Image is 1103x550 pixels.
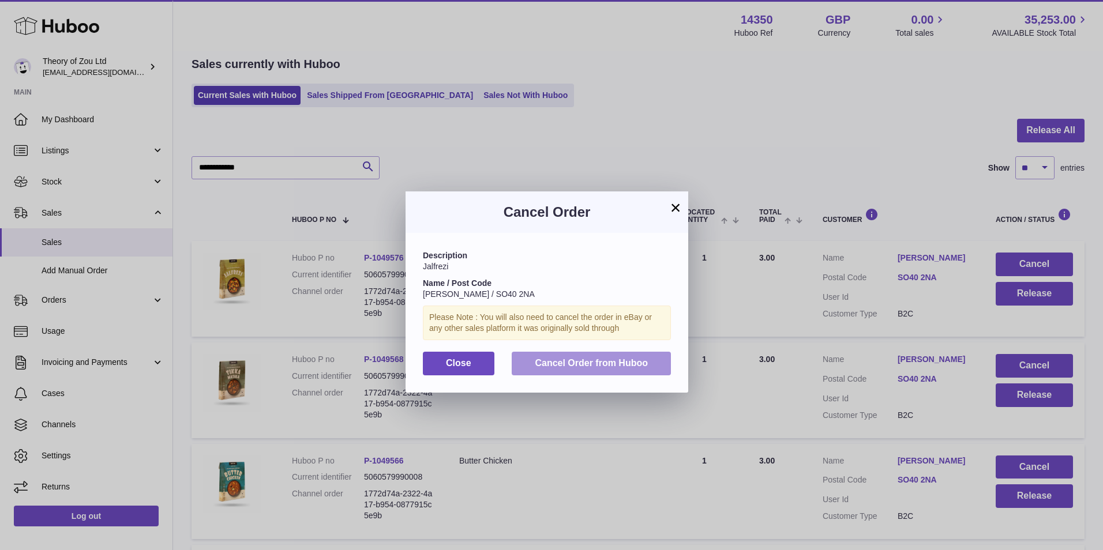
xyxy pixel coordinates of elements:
span: [PERSON_NAME] / SO40 2NA [423,289,535,299]
h3: Cancel Order [423,203,671,221]
strong: Description [423,251,467,260]
span: Close [446,358,471,368]
span: Jalfrezi [423,262,448,271]
div: Please Note : You will also need to cancel the order in eBay or any other sales platform it was o... [423,306,671,340]
button: × [669,201,682,214]
button: Cancel Order from Huboo [512,352,671,375]
strong: Name / Post Code [423,278,492,288]
button: Close [423,352,494,375]
span: Cancel Order from Huboo [535,358,648,368]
